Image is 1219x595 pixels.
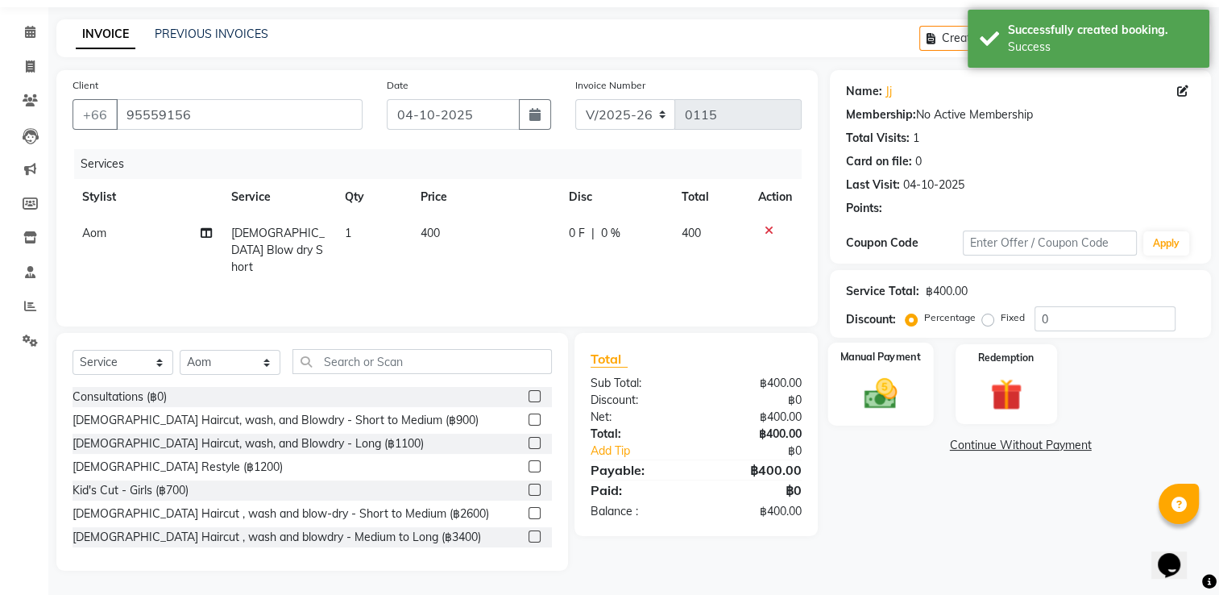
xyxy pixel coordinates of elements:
img: _gift.svg [981,375,1032,414]
th: Stylist [73,179,222,215]
div: Total: [578,426,696,443]
span: 1 [345,226,351,240]
iframe: chat widget [1151,531,1203,579]
th: Service [222,179,335,215]
span: 400 [421,226,440,240]
div: 04-10-2025 [903,177,964,193]
div: Consultations (฿0) [73,389,167,406]
span: 0 % [601,225,620,242]
th: Total [672,179,748,215]
div: ฿400.00 [696,460,814,480]
div: Discount: [846,311,896,328]
div: ฿400.00 [696,503,814,520]
div: [DEMOGRAPHIC_DATA] Haircut, wash, and Blowdry - Long (฿1100) [73,435,424,452]
input: Search or Scan [292,349,552,374]
div: Last Visit: [846,177,900,193]
div: Card on file: [846,153,912,170]
div: [DEMOGRAPHIC_DATA] Haircut , wash and blow-dry - Short to Medium (฿2600) [73,506,489,522]
div: Kid's Cut - Girls (฿700) [73,482,189,499]
div: Success [1008,39,1197,56]
label: Manual Payment [840,349,921,364]
div: No Active Membership [846,106,1195,123]
a: Add Tip [578,443,715,460]
div: Sub Total: [578,375,696,392]
label: Client [73,78,98,93]
button: +66 [73,99,118,130]
div: Payable: [578,460,696,480]
a: PREVIOUS INVOICES [155,27,268,41]
input: Enter Offer / Coupon Code [963,231,1137,256]
div: Service Total: [846,283,919,300]
a: INVOICE [76,20,135,49]
div: Services [74,149,814,179]
div: Coupon Code [846,235,962,252]
div: ฿400.00 [926,283,968,300]
div: Paid: [578,481,696,500]
button: Create New [919,26,1012,51]
a: Continue Without Payment [833,437,1208,454]
span: 0 F [569,225,585,242]
div: Total Visits: [846,130,910,147]
div: ฿400.00 [696,426,814,443]
div: 1 [913,130,919,147]
input: Search by Name/Mobile/Email/Code [116,99,363,130]
th: Qty [335,179,411,215]
div: [DEMOGRAPHIC_DATA] Haircut , wash and blowdry - Medium to Long (฿3400) [73,529,481,546]
th: Price [411,179,559,215]
span: | [591,225,595,242]
div: ฿400.00 [696,409,814,426]
div: Membership: [846,106,916,123]
th: Action [748,179,802,215]
span: [DEMOGRAPHIC_DATA] Blow dry Short [231,226,325,274]
div: [DEMOGRAPHIC_DATA] Haircut, wash, and Blowdry - Short to Medium (฿900) [73,412,479,429]
div: ฿0 [716,443,815,460]
div: Balance : [578,503,696,520]
div: ฿0 [696,392,814,409]
span: 400 [682,226,701,240]
img: _cash.svg [854,375,908,413]
span: Total [591,351,628,368]
th: Disc [559,179,672,215]
label: Invoice Number [575,78,645,93]
label: Date [387,78,408,93]
button: Apply [1143,231,1189,256]
div: [DEMOGRAPHIC_DATA] Restyle (฿1200) [73,459,283,476]
label: Percentage [924,310,976,325]
div: Points: [846,200,882,217]
div: Name: [846,83,882,100]
label: Fixed [1001,310,1025,325]
div: 0 [915,153,922,170]
span: Aom [82,226,106,240]
div: Successfully created booking. [1008,22,1197,39]
label: Redemption [978,351,1034,365]
div: ฿400.00 [696,375,814,392]
div: Discount: [578,392,696,409]
div: Net: [578,409,696,426]
a: Jj [885,83,892,100]
div: ฿0 [696,481,814,500]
